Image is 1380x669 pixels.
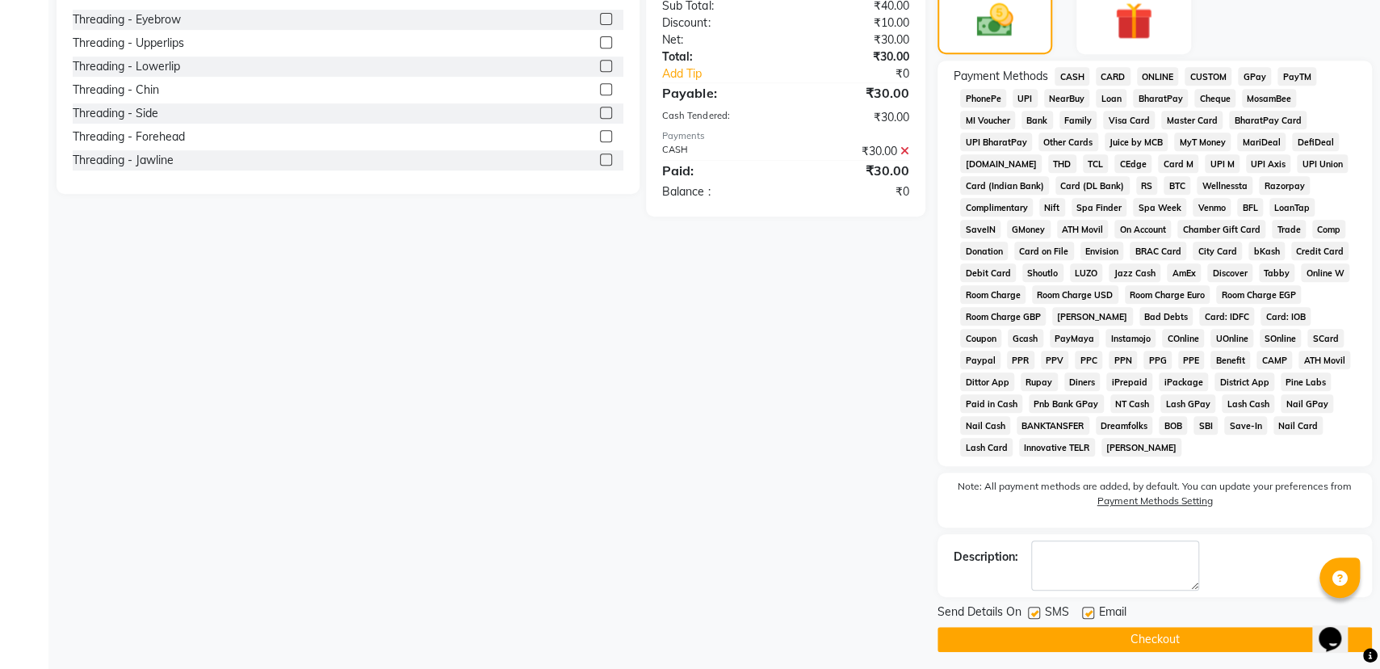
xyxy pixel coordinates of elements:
[1260,329,1302,347] span: SOnline
[1017,416,1089,435] span: BANKTANSFER
[1259,176,1310,195] span: Razorpay
[1210,351,1250,369] span: Benefit
[1273,416,1323,435] span: Nail Card
[73,35,184,52] div: Threading - Upperlips
[1281,372,1332,391] span: Pine Labs
[1008,329,1043,347] span: Gcash
[1269,198,1315,217] span: LoanTap
[650,109,786,126] div: Cash Tendered:
[1161,111,1223,129] span: Master Card
[1133,89,1188,107] span: BharatPay
[1259,263,1295,282] span: Tabby
[1237,133,1286,151] span: MariDeal
[937,604,1021,624] span: Send Details On
[1307,329,1344,347] span: SCard
[786,143,921,160] div: ₹30.00
[1185,67,1231,86] span: CUSTOM
[1055,176,1130,195] span: Card (DL Bank)
[786,161,921,180] div: ₹30.00
[73,58,180,75] div: Threading - Lowerlip
[1137,67,1179,86] span: ONLINE
[1105,133,1168,151] span: Juice by MCB
[1248,242,1285,260] span: bKash
[1194,89,1235,107] span: Cheque
[1038,133,1098,151] span: Other Cards
[1096,67,1130,86] span: CARD
[1014,242,1074,260] span: Card on File
[1238,67,1271,86] span: GPay
[1174,133,1231,151] span: MyT Money
[1229,111,1307,129] span: BharatPay Card
[662,129,909,143] div: Payments
[1159,416,1187,435] span: BOB
[1222,394,1274,413] span: Lash Cash
[1099,604,1126,624] span: Email
[1125,285,1210,304] span: Room Charge Euro
[960,111,1015,129] span: MI Voucher
[73,11,181,28] div: Threading - Eyebrow
[1178,351,1205,369] span: PPE
[1312,220,1346,238] span: Comp
[73,105,158,122] div: Threading - Side
[1159,372,1208,391] span: iPackage
[73,128,185,145] div: Threading - Forehead
[1064,372,1101,391] span: Diners
[1057,220,1109,238] span: ATH Movil
[1197,176,1252,195] span: Wellnessta
[1029,394,1104,413] span: Pnb Bank GPay
[954,68,1048,85] span: Payment Methods
[786,109,921,126] div: ₹30.00
[1164,176,1190,195] span: BTC
[960,220,1000,238] span: SaveIN
[1177,220,1265,238] span: Chamber Gift Card
[960,89,1006,107] span: PhonePe
[650,161,786,180] div: Paid:
[1242,89,1297,107] span: MosamBee
[786,48,921,65] div: ₹30.00
[960,372,1014,391] span: Dittor App
[1080,242,1124,260] span: Envision
[1050,329,1100,347] span: PayMaya
[1041,351,1069,369] span: PPV
[1193,198,1231,217] span: Venmo
[960,176,1049,195] span: Card (Indian Bank)
[1103,111,1155,129] span: Visa Card
[1097,494,1212,508] label: Payment Methods Setting
[1193,242,1242,260] span: City Card
[1312,604,1364,653] iframe: chat widget
[960,285,1026,304] span: Room Charge
[1130,242,1186,260] span: BRAC Card
[960,351,1000,369] span: Paypal
[1072,198,1127,217] span: Spa Finder
[1193,416,1218,435] span: SBI
[650,183,786,200] div: Balance :
[1167,263,1201,282] span: AmEx
[960,416,1010,435] span: Nail Cash
[954,549,1018,566] div: Description:
[1281,394,1333,413] span: Nail GPay
[1205,154,1239,173] span: UPI M
[1052,307,1133,326] span: [PERSON_NAME]
[786,183,921,200] div: ₹0
[960,263,1016,282] span: Debit Card
[1048,154,1076,173] span: THD
[1114,220,1171,238] span: On Account
[650,48,786,65] div: Total:
[960,438,1013,457] span: Lash Card
[960,329,1001,347] span: Coupon
[650,83,786,103] div: Payable:
[1075,351,1102,369] span: PPC
[1114,154,1151,173] span: CEdge
[786,15,921,32] div: ₹10.00
[1256,351,1292,369] span: CAMP
[650,15,786,32] div: Discount:
[1224,416,1267,435] span: Save-In
[1237,198,1263,217] span: BFL
[1199,307,1254,326] span: Card: IDFC
[1133,198,1186,217] span: Spa Week
[1136,176,1158,195] span: RS
[786,83,921,103] div: ₹30.00
[1021,372,1058,391] span: Rupay
[1109,263,1160,282] span: Jazz Cash
[1039,198,1065,217] span: Nift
